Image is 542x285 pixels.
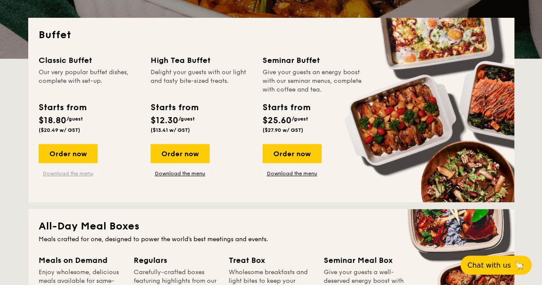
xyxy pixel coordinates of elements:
div: Order now [39,144,98,163]
span: ($13.41 w/ GST) [151,127,190,133]
div: High Tea Buffet [151,54,252,66]
span: 🦙 [514,260,525,270]
div: Delight your guests with our light and tasty bite-sized treats. [151,68,252,94]
span: ($20.49 w/ GST) [39,127,80,133]
div: Starts from [151,101,198,114]
div: Give your guests an energy boost with our seminar menus, complete with coffee and tea. [263,68,364,94]
a: Download the menu [263,170,322,177]
div: Treat Box [229,254,313,266]
span: $18.80 [39,115,66,126]
div: Classic Buffet [39,54,140,66]
a: Download the menu [39,170,98,177]
div: Regulars [134,254,218,266]
span: ($27.90 w/ GST) [263,127,303,133]
button: Chat with us🦙 [460,256,532,275]
h2: All-Day Meal Boxes [39,219,504,233]
div: Our very popular buffet dishes, complete with set-up. [39,68,140,94]
span: /guest [292,116,308,122]
div: Starts from [39,101,86,114]
div: Order now [151,144,210,163]
h2: Buffet [39,28,504,42]
div: Seminar Buffet [263,54,364,66]
div: Seminar Meal Box [324,254,408,266]
span: $25.60 [263,115,292,126]
span: Chat with us [467,261,511,269]
div: Order now [263,144,322,163]
span: $12.30 [151,115,178,126]
span: /guest [178,116,195,122]
span: /guest [66,116,83,122]
a: Download the menu [151,170,210,177]
div: Meals crafted for one, designed to power the world's best meetings and events. [39,235,504,244]
div: Meals on Demand [39,254,123,266]
div: Starts from [263,101,310,114]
